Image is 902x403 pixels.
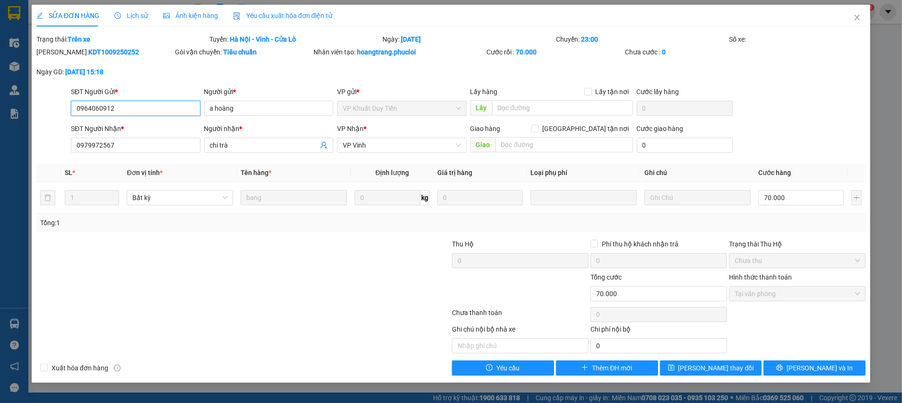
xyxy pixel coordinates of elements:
[637,138,733,153] input: Cước giao hàng
[36,12,43,19] span: edit
[233,12,241,20] img: icon
[592,87,633,97] span: Lấy tận nơi
[223,48,257,56] b: Tiêu chuẩn
[495,137,633,152] input: Dọc đường
[437,169,472,176] span: Giá trị hàng
[163,12,218,19] span: Ảnh kiện hàng
[357,48,416,56] b: hoangtrang.phucloi
[844,5,870,31] button: Close
[437,190,523,205] input: 0
[470,100,492,115] span: Lấy
[127,169,162,176] span: Đơn vị tính
[516,48,537,56] b: 70.000
[660,360,762,376] button: save[PERSON_NAME] thay đổi
[204,123,334,134] div: Người nhận
[776,364,783,372] span: printer
[556,360,658,376] button: plusThêm ĐH mới
[233,12,333,19] span: Yêu cầu xuất hóa đơn điện tử
[763,360,866,376] button: printer[PERSON_NAME] và In
[728,34,867,44] div: Số xe:
[492,100,633,115] input: Dọc đường
[853,14,861,21] span: close
[88,48,139,56] b: KDT1009250252
[527,164,641,182] th: Loại phụ phí
[40,190,55,205] button: delete
[68,35,90,43] b: Trên xe
[452,360,554,376] button: exclamation-circleYêu cầu
[204,87,334,97] div: Người gửi
[637,101,733,116] input: Cước lấy hàng
[65,68,104,76] b: [DATE] 15:18
[36,47,173,57] div: [PERSON_NAME]:
[590,324,727,338] div: Chi phí nội bộ
[382,34,555,44] div: Ngày:
[637,88,679,96] label: Cước lấy hàng
[420,190,430,205] span: kg
[114,12,121,19] span: clock-circle
[625,47,762,57] div: Chưa cước :
[470,125,501,132] span: Giao hàng
[451,307,590,324] div: Chưa thanh toán
[662,48,666,56] b: 0
[114,365,121,371] span: info-circle
[758,169,791,176] span: Cước hàng
[320,141,328,149] span: user-add
[343,101,461,115] span: VP Khuất Duy Tiến
[851,190,862,205] button: plus
[581,35,598,43] b: 23:00
[496,363,520,373] span: Yêu cầu
[71,87,200,97] div: SĐT Người Gửi
[48,363,112,373] span: Xuất hóa đơn hàng
[555,34,728,44] div: Chuyến:
[452,324,589,338] div: Ghi chú nội bộ nhà xe
[581,364,588,372] span: plus
[114,12,148,19] span: Lịch sử
[241,190,347,205] input: VD: Bàn, Ghế
[208,34,382,44] div: Tuyến:
[163,12,170,19] span: picture
[729,239,866,249] div: Trạng thái Thu Hộ
[470,88,498,96] span: Lấy hàng
[539,123,633,134] span: [GEOGRAPHIC_DATA] tận nơi
[337,125,364,132] span: VP Nhận
[598,239,682,249] span: Phí thu hộ khách nhận trả
[375,169,409,176] span: Định lượng
[668,364,675,372] span: save
[637,125,684,132] label: Cước giao hàng
[401,35,421,43] b: [DATE]
[486,364,493,372] span: exclamation-circle
[641,164,755,182] th: Ghi chú
[678,363,754,373] span: [PERSON_NAME] thay đổi
[729,273,792,281] label: Hình thức thanh toán
[787,363,853,373] span: [PERSON_NAME] và In
[36,12,99,19] span: SỬA ĐƠN HÀNG
[71,123,200,134] div: SĐT Người Nhận
[175,47,312,57] div: Gói vận chuyển:
[35,34,208,44] div: Trạng thái:
[337,87,467,97] div: VP gửi
[313,47,485,57] div: Nhân viên tạo:
[40,218,348,228] div: Tổng: 1
[592,363,632,373] span: Thêm ĐH mới
[590,273,622,281] span: Tổng cước
[65,169,72,176] span: SL
[230,35,296,43] b: Hà Nội - Vinh - Cửa Lò
[486,47,623,57] div: Cước rồi :
[735,287,860,301] span: Tại văn phòng
[132,191,227,205] span: Bất kỳ
[36,67,173,77] div: Ngày GD:
[735,254,860,268] span: Chưa thu
[452,338,589,353] input: Nhập ghi chú
[241,169,271,176] span: Tên hàng
[644,190,751,205] input: Ghi Chú
[452,240,474,248] span: Thu Hộ
[470,137,495,152] span: Giao
[343,138,461,152] span: VP Vinh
